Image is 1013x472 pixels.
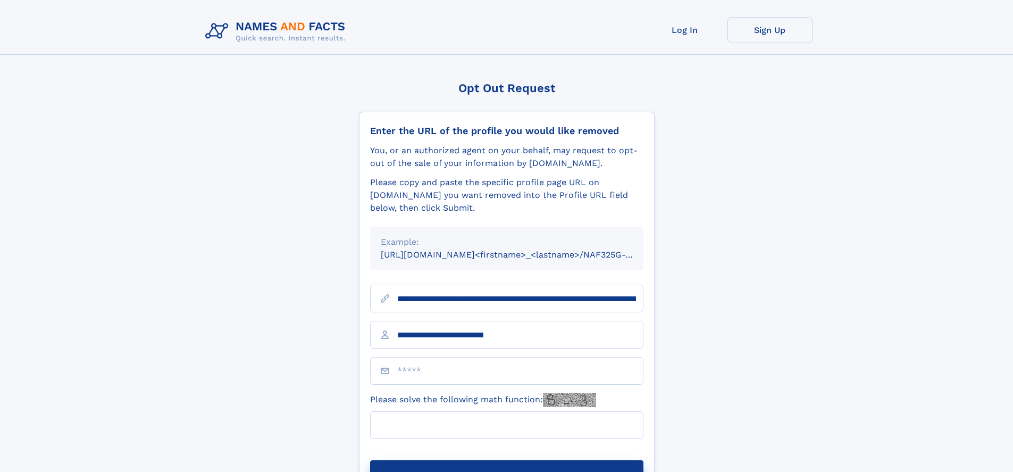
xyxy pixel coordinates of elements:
[370,393,596,407] label: Please solve the following math function:
[359,81,655,95] div: Opt Out Request
[381,236,633,249] div: Example:
[642,17,727,43] a: Log In
[201,17,354,46] img: Logo Names and Facts
[370,125,643,137] div: Enter the URL of the profile you would like removed
[381,250,664,260] small: [URL][DOMAIN_NAME]<firstname>_<lastname>/NAF325G-xxxxxxxx
[370,144,643,170] div: You, or an authorized agent on your behalf, may request to opt-out of the sale of your informatio...
[727,17,813,43] a: Sign Up
[370,176,643,214] div: Please copy and paste the specific profile page URL on [DOMAIN_NAME] you want removed into the Pr...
